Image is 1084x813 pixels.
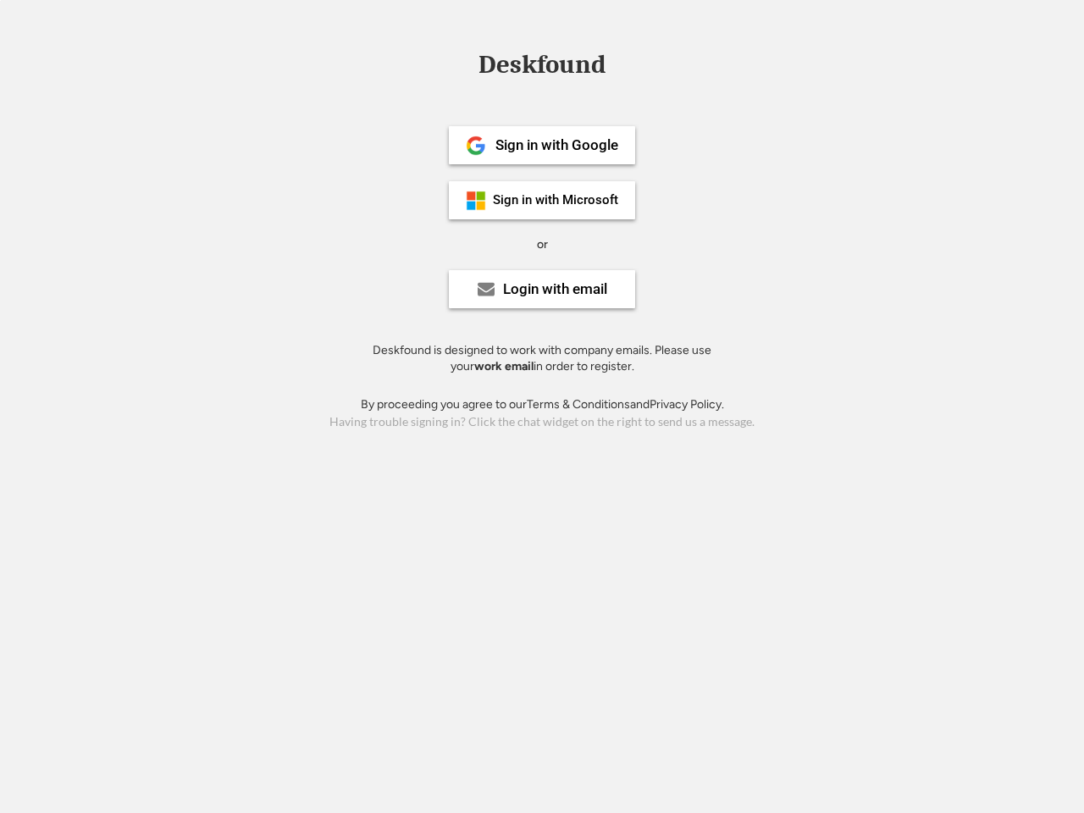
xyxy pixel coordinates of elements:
div: Sign in with Google [495,138,618,152]
div: Login with email [503,282,607,296]
div: or [537,236,548,253]
img: 1024px-Google__G__Logo.svg.png [466,135,486,156]
a: Privacy Policy. [650,397,724,412]
div: By proceeding you agree to our and [361,396,724,413]
div: Deskfound is designed to work with company emails. Please use your in order to register. [351,342,733,375]
a: Terms & Conditions [527,397,630,412]
img: ms-symbollockup_mssymbol_19.png [466,191,486,211]
div: Sign in with Microsoft [493,194,618,207]
strong: work email [474,359,534,373]
div: Deskfound [470,52,614,78]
